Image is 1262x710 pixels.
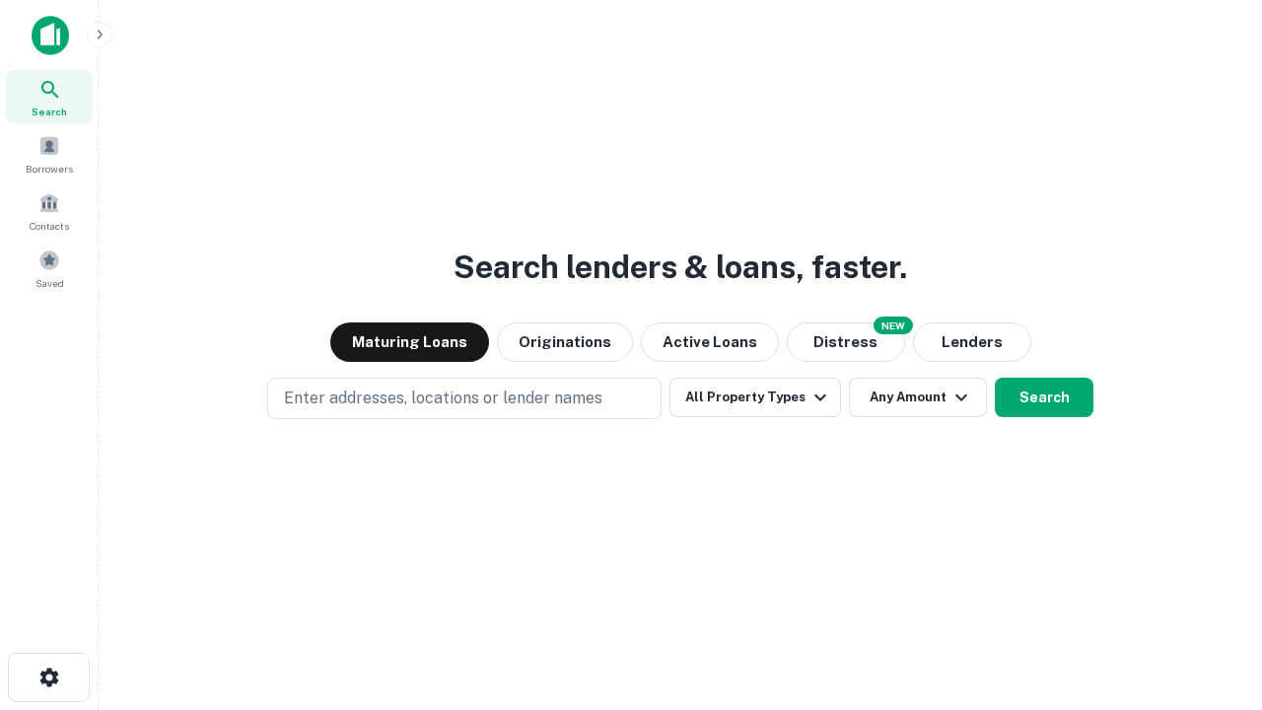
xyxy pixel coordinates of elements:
[874,317,913,334] div: NEW
[35,275,64,291] span: Saved
[913,322,1031,362] button: Lenders
[267,378,662,419] button: Enter addresses, locations or lender names
[32,16,69,55] img: capitalize-icon.png
[6,127,93,180] a: Borrowers
[454,244,907,291] h3: Search lenders & loans, faster.
[6,184,93,238] a: Contacts
[787,322,905,362] button: Search distressed loans with lien and other non-mortgage details.
[1163,552,1262,647] iframe: Chat Widget
[849,378,987,417] button: Any Amount
[497,322,633,362] button: Originations
[30,218,69,234] span: Contacts
[995,378,1093,417] button: Search
[32,104,67,119] span: Search
[669,378,841,417] button: All Property Types
[26,161,73,177] span: Borrowers
[6,242,93,295] a: Saved
[330,322,489,362] button: Maturing Loans
[284,387,602,410] p: Enter addresses, locations or lender names
[6,70,93,123] a: Search
[641,322,779,362] button: Active Loans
